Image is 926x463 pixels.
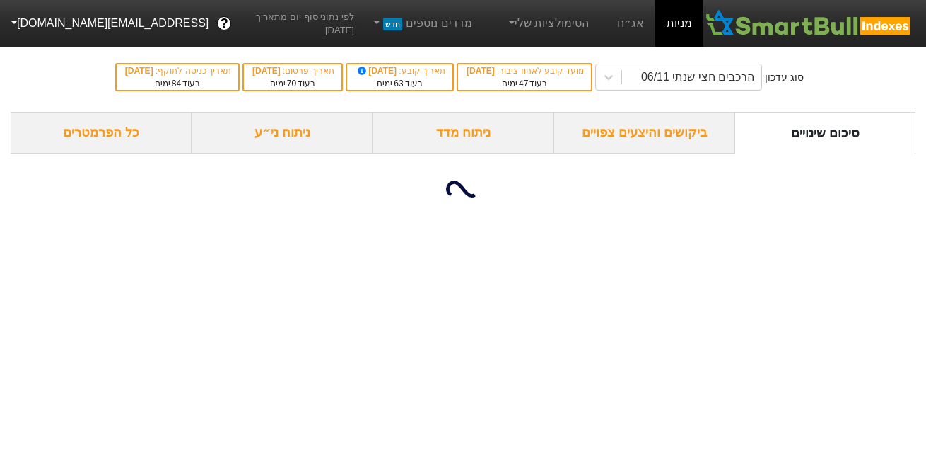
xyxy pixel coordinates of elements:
div: סוג עדכון [765,70,804,85]
div: מועד קובע לאחוז ציבור : [465,64,584,77]
div: בעוד ימים [251,77,334,90]
span: חדש [383,18,402,30]
span: 84 [172,79,181,88]
div: בעוד ימים [124,77,231,90]
span: [DATE] [252,66,283,76]
div: ניתוח ני״ע [192,112,373,154]
span: לפי נתוני סוף יום מתאריך [DATE] [240,10,354,38]
span: 63 [394,79,403,88]
div: כל הפרמטרים [11,112,192,154]
div: תאריך כניסה לתוקף : [124,64,231,77]
div: תאריך פרסום : [251,64,334,77]
div: בעוד ימים [354,77,445,90]
span: ? [221,14,228,33]
a: הסימולציות שלי [500,9,595,38]
span: 47 [519,79,528,88]
span: [DATE] [125,66,156,76]
div: ביקושים והיצעים צפויים [553,112,734,154]
span: [DATE] [356,66,399,76]
div: תאריך קובע : [354,64,445,77]
div: סיכום שינויים [734,112,915,154]
div: ניתוח מדד [373,112,553,154]
div: בעוד ימים [465,77,584,90]
span: 70 [287,79,296,88]
a: מדדים נוספיםחדש [365,9,478,38]
img: loading... [446,172,480,206]
span: [DATE] [467,66,497,76]
div: הרכבים חצי שנתי 06/11 [641,69,754,86]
